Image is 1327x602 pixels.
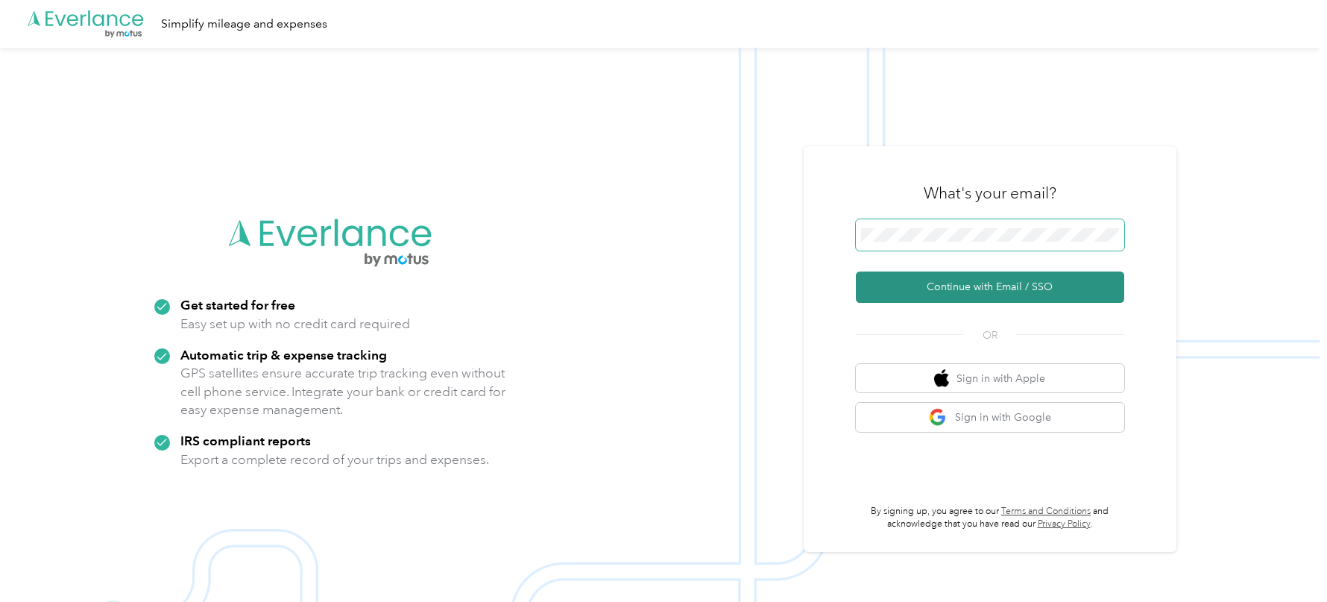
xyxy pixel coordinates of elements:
div: Simplify mileage and expenses [161,15,327,34]
a: Privacy Policy [1038,518,1091,530]
iframe: Everlance-gr Chat Button Frame [1244,518,1327,602]
img: apple logo [934,369,949,388]
strong: Get started for free [180,297,295,313]
strong: IRS compliant reports [180,433,311,448]
span: OR [964,327,1016,343]
button: apple logoSign in with Apple [856,364,1124,393]
p: Export a complete record of your trips and expenses. [180,451,489,469]
button: Continue with Email / SSO [856,272,1124,303]
img: google logo [929,408,948,427]
p: GPS satellites ensure accurate trip tracking even without cell phone service. Integrate your bank... [180,364,506,419]
a: Terms and Conditions [1001,506,1091,517]
h3: What's your email? [924,183,1056,204]
button: google logoSign in with Google [856,403,1124,432]
p: Easy set up with no credit card required [180,315,410,333]
strong: Automatic trip & expense tracking [180,347,387,363]
p: By signing up, you agree to our and acknowledge that you have read our . [856,505,1124,531]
